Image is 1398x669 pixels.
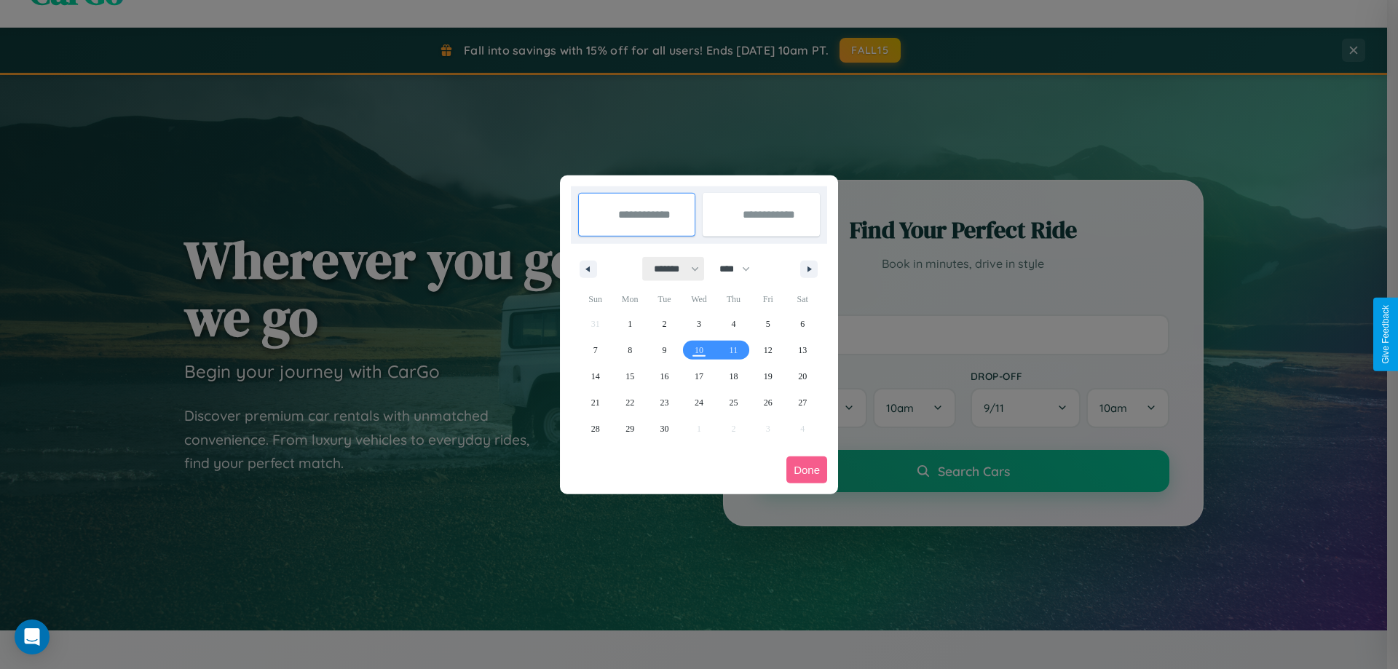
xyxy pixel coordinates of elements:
button: 7 [578,337,612,363]
span: 27 [798,389,807,416]
span: Tue [647,288,682,311]
span: 17 [695,363,703,389]
span: 19 [764,363,773,389]
span: 20 [798,363,807,389]
button: 24 [682,389,716,416]
span: 22 [625,389,634,416]
span: 6 [800,311,805,337]
button: 3 [682,311,716,337]
button: Done [786,456,827,483]
button: 10 [682,337,716,363]
span: 4 [731,311,735,337]
button: 27 [786,389,820,416]
span: 12 [764,337,773,363]
span: 1 [628,311,632,337]
button: 29 [612,416,647,442]
span: 2 [663,311,667,337]
span: 30 [660,416,669,442]
button: 15 [612,363,647,389]
span: 28 [591,416,600,442]
button: 8 [612,337,647,363]
span: 5 [766,311,770,337]
button: 18 [716,363,751,389]
span: 13 [798,337,807,363]
button: 5 [751,311,785,337]
button: 9 [647,337,682,363]
button: 28 [578,416,612,442]
span: 14 [591,363,600,389]
button: 2 [647,311,682,337]
span: 18 [729,363,738,389]
button: 22 [612,389,647,416]
div: Give Feedback [1381,305,1391,364]
div: Open Intercom Messenger [15,619,50,654]
span: 23 [660,389,669,416]
span: Wed [682,288,716,311]
button: 11 [716,337,751,363]
span: 26 [764,389,773,416]
button: 6 [786,311,820,337]
button: 12 [751,337,785,363]
button: 20 [786,363,820,389]
button: 21 [578,389,612,416]
button: 14 [578,363,612,389]
span: 24 [695,389,703,416]
button: 25 [716,389,751,416]
span: 15 [625,363,634,389]
span: 3 [697,311,701,337]
span: Mon [612,288,647,311]
button: 23 [647,389,682,416]
span: 7 [593,337,598,363]
span: 16 [660,363,669,389]
button: 17 [682,363,716,389]
span: Sun [578,288,612,311]
span: 10 [695,337,703,363]
span: 21 [591,389,600,416]
button: 1 [612,311,647,337]
button: 19 [751,363,785,389]
span: 9 [663,337,667,363]
button: 16 [647,363,682,389]
button: 4 [716,311,751,337]
span: Sat [786,288,820,311]
button: 13 [786,337,820,363]
span: 29 [625,416,634,442]
button: 26 [751,389,785,416]
span: 25 [729,389,738,416]
button: 30 [647,416,682,442]
span: Thu [716,288,751,311]
span: Fri [751,288,785,311]
span: 8 [628,337,632,363]
span: 11 [730,337,738,363]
